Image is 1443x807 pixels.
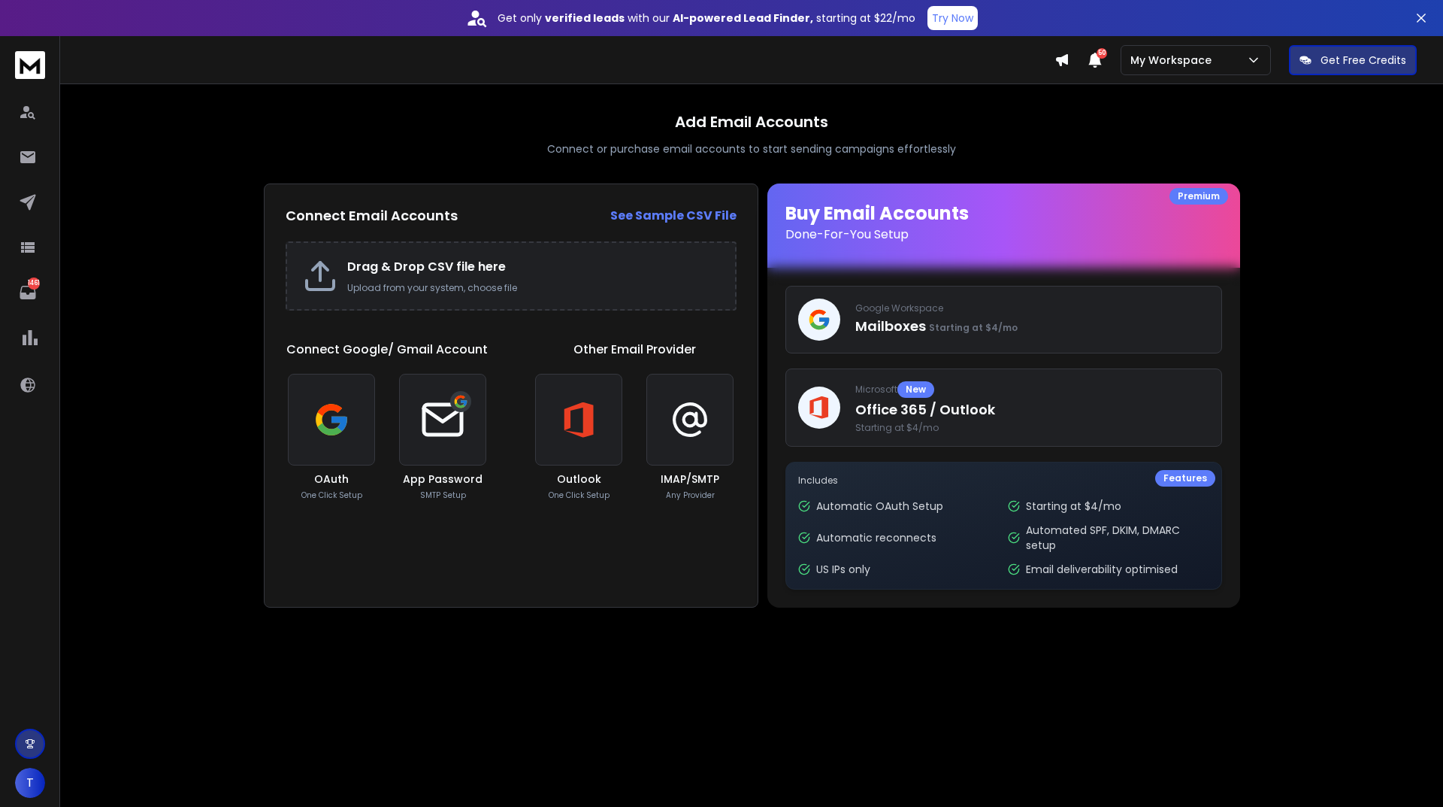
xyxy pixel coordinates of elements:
p: One Click Setup [549,490,610,501]
strong: See Sample CSV File [610,207,737,224]
img: logo [15,51,45,79]
p: 1461 [28,278,40,290]
p: Google Workspace [855,302,1209,314]
p: Get Free Credits [1320,53,1406,68]
strong: AI-powered Lead Finder, [673,11,813,26]
h3: IMAP/SMTP [661,472,719,487]
p: Try Now [932,11,973,26]
p: Microsoft [855,381,1209,398]
h1: Other Email Provider [573,341,696,359]
button: T [15,768,45,798]
div: Features [1155,470,1215,487]
h3: Outlook [557,472,601,487]
span: Starting at $4/mo [929,321,1018,334]
h1: Add Email Accounts [675,111,828,132]
button: Get Free Credits [1289,45,1417,75]
button: Try Now [927,6,978,30]
p: Automated SPF, DKIM, DMARC setup [1026,523,1209,553]
a: See Sample CSV File [610,207,737,225]
p: Any Provider [666,490,715,501]
p: SMTP Setup [420,490,466,501]
p: One Click Setup [301,490,362,501]
h3: OAuth [314,472,349,487]
p: US IPs only [816,562,870,577]
p: Includes [798,475,1209,487]
strong: verified leads [545,11,625,26]
p: Connect or purchase email accounts to start sending campaigns effortlessly [547,141,956,156]
p: Get only with our starting at $22/mo [498,11,915,26]
p: Email deliverability optimised [1026,562,1178,577]
div: Premium [1169,188,1228,205]
a: 1461 [13,278,43,308]
p: Automatic reconnects [816,530,936,545]
p: My Workspace [1130,53,1218,68]
p: Mailboxes [855,316,1209,337]
p: Automatic OAuth Setup [816,499,943,514]
h2: Connect Email Accounts [286,205,458,226]
h2: Drag & Drop CSV file here [347,258,720,276]
p: Done-For-You Setup [785,226,1222,244]
div: New [897,381,934,398]
h1: Connect Google/ Gmail Account [286,341,488,359]
h1: Buy Email Accounts [785,202,1222,244]
h3: App Password [403,472,483,487]
p: Upload from your system, choose file [347,282,720,294]
p: Starting at $4/mo [1026,499,1121,514]
span: 50 [1097,48,1107,59]
p: Office 365 / Outlook [855,399,1209,420]
span: Starting at $4/mo [855,422,1209,434]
